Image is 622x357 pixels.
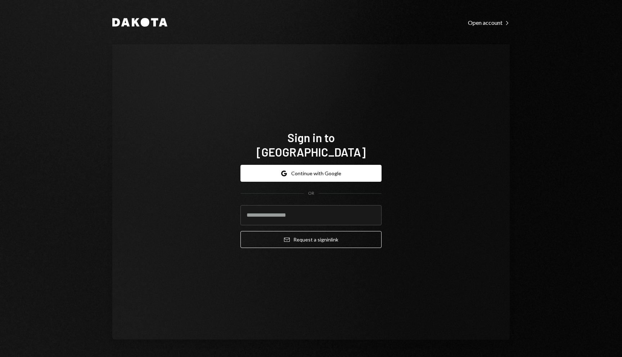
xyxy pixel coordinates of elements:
[240,231,382,248] button: Request a signinlink
[468,18,510,26] a: Open account
[240,130,382,159] h1: Sign in to [GEOGRAPHIC_DATA]
[308,190,314,196] div: OR
[240,165,382,182] button: Continue with Google
[468,19,510,26] div: Open account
